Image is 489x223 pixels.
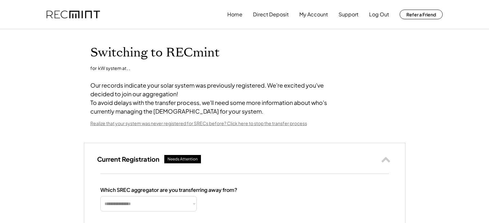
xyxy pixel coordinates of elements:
[47,11,100,19] img: recmint-logotype%403x.png
[90,45,399,60] h1: Switching to RECmint
[90,65,130,72] div: for kW system at , ,
[97,155,159,163] h3: Current Registration
[253,8,289,21] button: Direct Deposit
[227,8,242,21] button: Home
[369,8,389,21] button: Log Out
[90,120,307,127] div: Realize that your system was never registered for SRECs before? Click here to stop the transfer p...
[168,157,198,162] div: Needs Attention
[339,8,358,21] button: Support
[400,10,443,19] button: Refer a Friend
[90,81,348,116] div: Our records indicate your solar system was previously registered. We're excited you've decided to...
[299,8,328,21] button: My Account
[100,187,237,193] div: Which SREC aggregator are you transferring away from?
